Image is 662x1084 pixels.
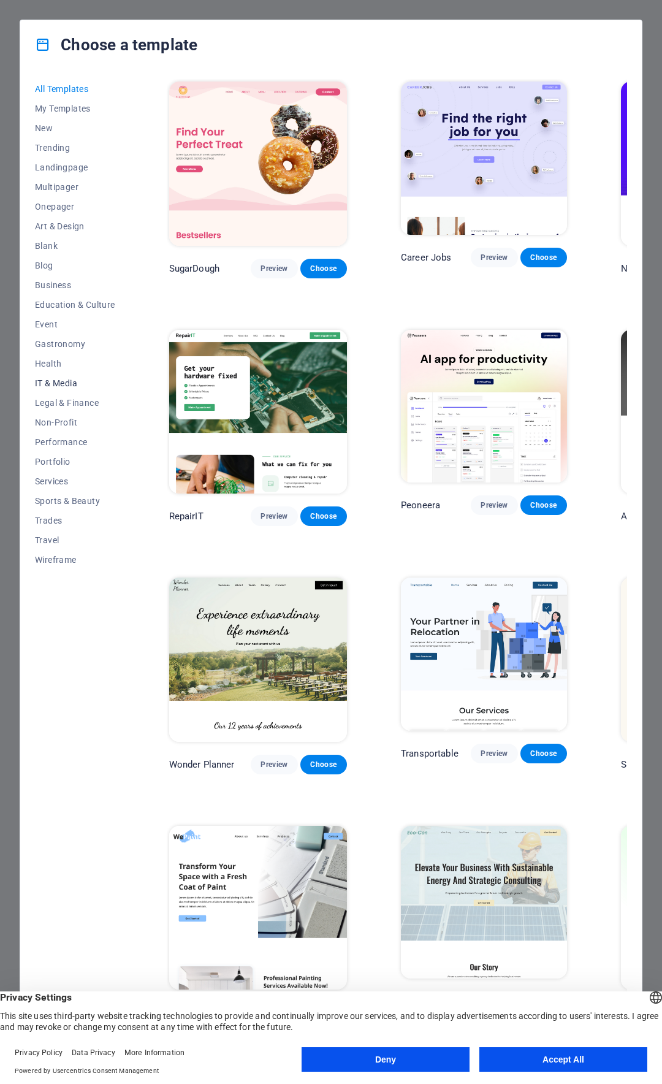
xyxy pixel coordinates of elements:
[35,319,115,329] span: Event
[169,826,347,990] img: WePaint
[261,511,287,521] span: Preview
[35,339,115,349] span: Gastronomy
[35,177,115,197] button: Multipager
[310,760,337,769] span: Choose
[35,437,115,447] span: Performance
[621,758,637,771] p: S&L
[169,758,235,771] p: Wonder Planner
[35,216,115,236] button: Art & Design
[169,262,219,275] p: SugarDough
[251,755,297,774] button: Preview
[35,182,115,192] span: Multipager
[35,295,115,315] button: Education & Culture
[401,747,458,760] p: Transportable
[35,530,115,550] button: Travel
[261,760,287,769] span: Preview
[35,334,115,354] button: Gastronomy
[520,495,567,515] button: Choose
[35,84,115,94] span: All Templates
[251,259,297,278] button: Preview
[35,511,115,530] button: Trades
[35,418,115,427] span: Non-Profit
[169,82,347,246] img: SugarDough
[35,315,115,334] button: Event
[169,510,204,522] p: RepairIT
[35,118,115,138] button: New
[310,511,337,521] span: Choose
[35,79,115,99] button: All Templates
[169,330,347,494] img: RepairIT
[300,259,347,278] button: Choose
[530,253,557,262] span: Choose
[481,500,508,510] span: Preview
[401,499,440,511] p: Peoneera
[35,221,115,231] span: Art & Design
[35,354,115,373] button: Health
[35,535,115,545] span: Travel
[401,826,567,979] img: Eco-Con
[471,744,517,763] button: Preview
[35,275,115,295] button: Business
[251,506,297,526] button: Preview
[401,578,567,731] img: Transportable
[169,578,347,742] img: Wonder Planner
[35,432,115,452] button: Performance
[401,82,567,235] img: Career Jobs
[35,280,115,290] span: Business
[35,378,115,388] span: IT & Media
[481,749,508,758] span: Preview
[35,138,115,158] button: Trending
[35,516,115,525] span: Trades
[35,202,115,212] span: Onepager
[530,749,557,758] span: Choose
[35,236,115,256] button: Blank
[35,241,115,251] span: Blank
[310,264,337,273] span: Choose
[520,744,567,763] button: Choose
[35,256,115,275] button: Blog
[471,248,517,267] button: Preview
[35,452,115,471] button: Portfolio
[300,755,347,774] button: Choose
[530,500,557,510] span: Choose
[35,550,115,570] button: Wireframe
[261,264,287,273] span: Preview
[35,104,115,113] span: My Templates
[35,457,115,467] span: Portfolio
[35,373,115,393] button: IT & Media
[35,158,115,177] button: Landingpage
[300,506,347,526] button: Choose
[35,99,115,118] button: My Templates
[35,393,115,413] button: Legal & Finance
[35,476,115,486] span: Services
[35,491,115,511] button: Sports & Beauty
[401,330,567,483] img: Peoneera
[35,398,115,408] span: Legal & Finance
[35,496,115,506] span: Sports & Beauty
[35,555,115,565] span: Wireframe
[481,253,508,262] span: Preview
[520,248,567,267] button: Choose
[35,300,115,310] span: Education & Culture
[35,261,115,270] span: Blog
[35,359,115,368] span: Health
[35,162,115,172] span: Landingpage
[471,495,517,515] button: Preview
[35,471,115,491] button: Services
[35,123,115,133] span: New
[35,197,115,216] button: Onepager
[35,143,115,153] span: Trending
[401,251,452,264] p: Career Jobs
[35,413,115,432] button: Non-Profit
[35,35,197,55] h4: Choose a template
